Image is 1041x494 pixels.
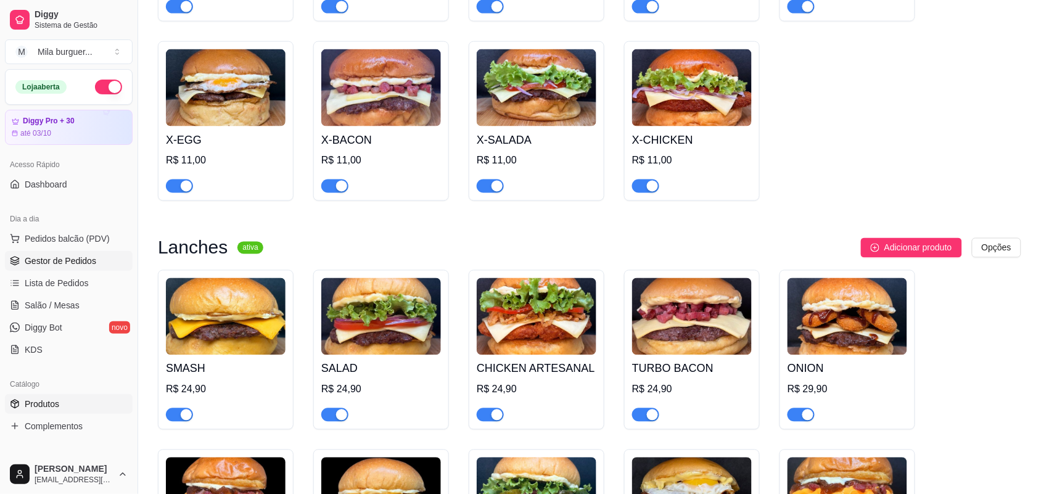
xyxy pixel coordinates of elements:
[5,110,133,145] a: Diggy Pro + 30até 03/10
[166,360,286,377] h4: SMASH
[25,299,80,311] span: Salão / Mesas
[5,209,133,229] div: Dia a dia
[321,360,441,377] h4: SALAD
[632,382,752,397] div: R$ 24,90
[38,46,93,58] div: Mila burguer ...
[166,49,286,126] img: product-image
[5,175,133,194] a: Dashboard
[477,278,596,355] img: product-image
[477,360,596,377] h4: CHICKEN ARTESANAL
[321,382,441,397] div: R$ 24,90
[477,382,596,397] div: R$ 24,90
[23,117,75,126] article: Diggy Pro + 30
[321,131,441,149] h4: X-BACON
[5,295,133,315] a: Salão / Mesas
[166,382,286,397] div: R$ 24,90
[20,128,51,138] article: até 03/10
[871,244,879,252] span: plus-circle
[5,416,133,436] a: Complementos
[632,278,752,355] img: product-image
[35,20,128,30] span: Sistema de Gestão
[25,277,89,289] span: Lista de Pedidos
[5,318,133,337] a: Diggy Botnovo
[15,80,67,94] div: Loja aberta
[25,420,83,432] span: Complementos
[788,382,907,397] div: R$ 29,90
[25,255,96,267] span: Gestor de Pedidos
[25,321,62,334] span: Diggy Bot
[35,9,128,20] span: Diggy
[237,242,263,254] sup: ativa
[35,464,113,475] span: [PERSON_NAME]
[477,131,596,149] h4: X-SALADA
[158,241,228,255] h3: Lanches
[632,360,752,377] h4: TURBO BACON
[5,229,133,249] button: Pedidos balcão (PDV)
[5,5,133,35] a: DiggySistema de Gestão
[166,131,286,149] h4: X-EGG
[632,49,752,126] img: product-image
[166,154,286,168] div: R$ 11,00
[321,278,441,355] img: product-image
[5,251,133,271] a: Gestor de Pedidos
[5,394,133,414] a: Produtos
[5,459,133,489] button: [PERSON_NAME][EMAIL_ADDRESS][DOMAIN_NAME]
[788,278,907,355] img: product-image
[5,155,133,175] div: Acesso Rápido
[884,241,952,255] span: Adicionar produto
[5,374,133,394] div: Catálogo
[25,398,59,410] span: Produtos
[25,233,110,245] span: Pedidos balcão (PDV)
[15,46,28,58] span: M
[632,131,752,149] h4: X-CHICKEN
[35,475,113,485] span: [EMAIL_ADDRESS][DOMAIN_NAME]
[972,238,1021,258] button: Opções
[788,360,907,377] h4: ONION
[166,278,286,355] img: product-image
[477,154,596,168] div: R$ 11,00
[982,241,1011,255] span: Opções
[861,238,962,258] button: Adicionar produto
[5,39,133,64] button: Select a team
[95,80,122,94] button: Alterar Status
[25,178,67,191] span: Dashboard
[5,273,133,293] a: Lista de Pedidos
[477,49,596,126] img: product-image
[321,154,441,168] div: R$ 11,00
[25,344,43,356] span: KDS
[5,340,133,360] a: KDS
[321,49,441,126] img: product-image
[632,154,752,168] div: R$ 11,00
